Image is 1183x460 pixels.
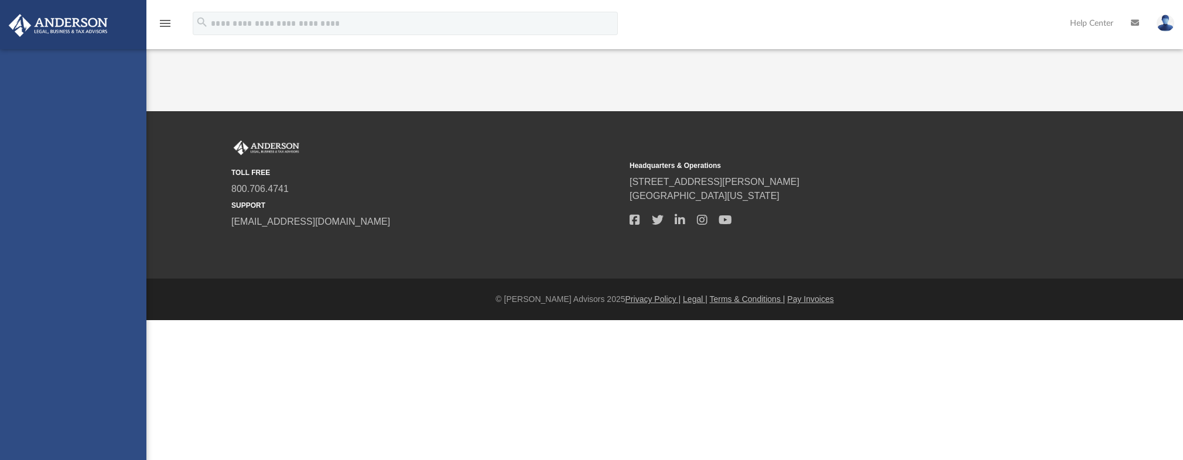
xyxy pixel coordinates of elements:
small: SUPPORT [231,200,621,211]
div: © [PERSON_NAME] Advisors 2025 [146,293,1183,305]
a: Privacy Policy | [625,294,681,304]
a: menu [158,22,172,30]
a: [EMAIL_ADDRESS][DOMAIN_NAME] [231,217,390,226]
i: search [196,16,208,29]
small: TOLL FREE [231,167,621,178]
a: [STREET_ADDRESS][PERSON_NAME] [630,177,799,187]
a: Terms & Conditions | [710,294,785,304]
a: [GEOGRAPHIC_DATA][US_STATE] [630,191,779,201]
small: Headquarters & Operations [630,160,1020,171]
i: menu [158,16,172,30]
img: Anderson Advisors Platinum Portal [5,14,111,37]
a: 800.706.4741 [231,184,289,194]
img: User Pic [1157,15,1174,32]
a: Pay Invoices [787,294,833,304]
img: Anderson Advisors Platinum Portal [231,140,302,156]
a: Legal | [683,294,707,304]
